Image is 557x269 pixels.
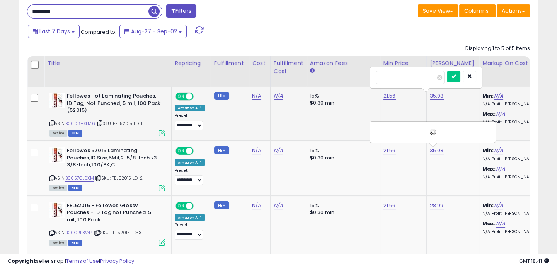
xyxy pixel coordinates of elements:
div: $0.30 min [310,99,374,106]
span: All listings currently available for purchase on Amazon [49,185,67,191]
p: N/A Profit [PERSON_NAME] [482,229,547,235]
th: The percentage added to the cost of goods (COGS) that forms the calculator for Min & Max prices. [479,56,552,87]
a: 21.56 [383,147,396,154]
div: Amazon AI * [175,214,205,221]
div: ASIN: [49,202,165,245]
p: N/A Profit [PERSON_NAME] [482,175,547,180]
a: B0057GL6XM [65,175,94,182]
div: $0.30 min [310,154,374,161]
div: 15% [310,147,374,154]
div: Preset: [175,223,205,240]
span: OFF [192,202,205,209]
a: N/A [496,165,505,173]
b: Fellowes Hot Laminating Pouches, ID Tag, Not Punched, 5 mil, 100 Pack (52015) [67,93,161,116]
div: Amazon AI * [175,159,205,166]
span: Columns [464,7,489,15]
div: Fulfillment [214,59,245,67]
b: Min: [482,202,494,209]
div: ASIN: [49,93,165,135]
b: FEL52015 - Fellowes Glossy Pouches - ID Tag not Punched, 5 mil, 100 Pack [67,202,161,226]
small: FBM [214,92,229,100]
a: N/A [494,92,503,100]
a: 21.56 [383,202,396,209]
img: 51csCKx0NgL._SL40_.jpg [49,147,65,163]
div: Amazon Fees [310,59,377,67]
div: Cost [252,59,267,67]
span: ON [176,93,186,100]
a: Privacy Policy [100,257,134,265]
div: Repricing [175,59,208,67]
button: Save View [418,4,458,17]
a: N/A [252,147,261,154]
a: B0006HXLM6 [65,120,95,127]
span: 2025-09-10 18:41 GMT [519,257,549,265]
a: N/A [496,220,505,228]
a: 21.56 [383,92,396,100]
div: ASIN: [49,147,165,190]
div: Min Price [383,59,423,67]
button: Columns [459,4,496,17]
button: Last 7 Days [28,25,80,38]
div: Amazon AI * [175,105,205,111]
a: N/A [274,147,283,154]
b: Min: [482,147,494,154]
div: Preset: [175,168,205,185]
span: Aug-27 - Sep-02 [131,27,177,35]
span: FBM [68,185,82,191]
strong: Copyright [8,257,36,265]
button: Aug-27 - Sep-02 [119,25,187,38]
span: ON [176,202,186,209]
span: ON [176,148,186,154]
a: N/A [252,202,261,209]
span: OFF [192,93,205,100]
span: | SKU: FEL52015 LD-1 [96,120,142,127]
div: Title [48,59,168,67]
a: B00CRE3V44 [65,230,93,236]
div: seller snap | | [8,258,134,265]
a: Terms of Use [66,257,99,265]
p: N/A Profit [PERSON_NAME] [482,156,547,162]
button: Actions [497,4,530,17]
p: N/A Profit [PERSON_NAME] [482,101,547,107]
div: $0.30 min [310,209,374,216]
a: N/A [494,147,503,154]
a: N/A [494,202,503,209]
a: N/A [496,110,505,118]
a: 35.03 [430,147,444,154]
a: 28.99 [430,202,444,209]
span: OFF [192,148,205,154]
a: N/A [252,92,261,100]
span: Compared to: [81,28,116,36]
b: Fellowes 52015 Laminating Pouches,ID Size,5Mil,2-5/8-Inch x3-3/8-Inch,100/PK,CL [67,147,161,171]
a: N/A [274,202,283,209]
div: 15% [310,202,374,209]
button: Filters [166,4,196,18]
b: Max: [482,165,496,173]
small: Amazon Fees. [310,67,315,74]
span: FBM [68,240,82,246]
p: N/A Profit [PERSON_NAME] [482,120,547,125]
span: All listings currently available for purchase on Amazon [49,130,67,137]
span: All listings currently available for purchase on Amazon [49,240,67,246]
b: Max: [482,110,496,118]
small: FBM [214,146,229,154]
span: Last 7 Days [39,27,70,35]
div: Fulfillment Cost [274,59,303,75]
a: 35.03 [430,92,444,100]
small: FBM [214,201,229,209]
div: 15% [310,93,374,99]
span: FBM [68,130,82,137]
span: | SKU: FEL52015 LD-2 [95,175,143,181]
b: Min: [482,92,494,99]
div: Markup on Cost [482,59,549,67]
div: Displaying 1 to 5 of 5 items [465,45,530,52]
img: 51csCKx0NgL._SL40_.jpg [49,202,65,218]
img: 51csCKx0NgL._SL40_.jpg [49,93,65,108]
div: Preset: [175,113,205,130]
b: Max: [482,220,496,227]
a: N/A [274,92,283,100]
span: | SKU: FEL52015 LD-3 [94,230,141,236]
div: [PERSON_NAME] [430,59,476,67]
p: N/A Profit [PERSON_NAME] [482,211,547,216]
